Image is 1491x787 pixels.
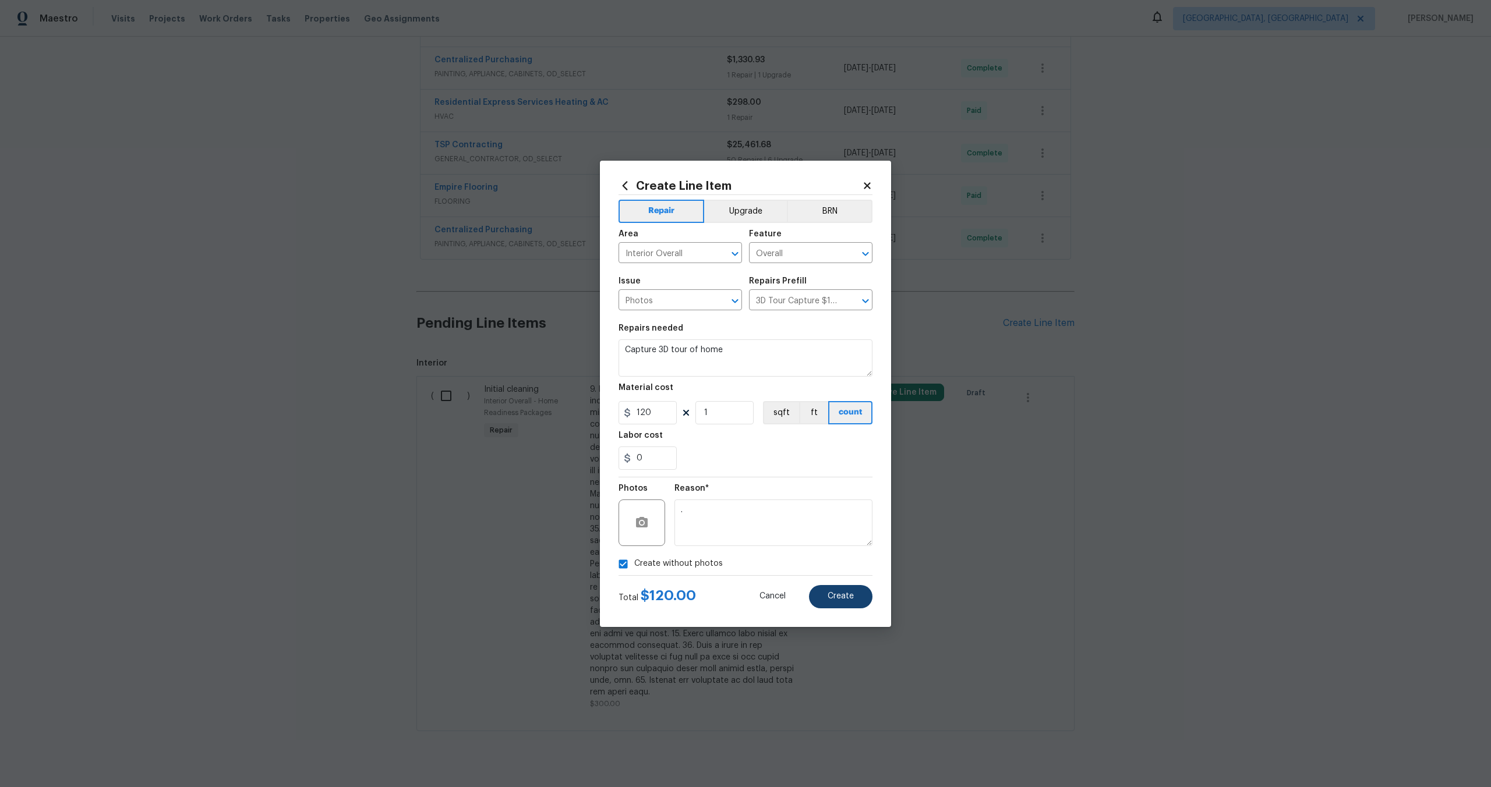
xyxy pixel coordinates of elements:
[828,592,854,601] span: Create
[857,293,874,309] button: Open
[799,401,828,424] button: ft
[809,585,872,608] button: Create
[619,179,862,192] h2: Create Line Item
[619,339,872,377] textarea: Capture 3D tour of home
[759,592,786,601] span: Cancel
[634,558,723,570] span: Create without photos
[619,200,704,223] button: Repair
[619,590,696,604] div: Total
[619,484,648,492] h5: Photos
[619,277,641,285] h5: Issue
[749,277,807,285] h5: Repairs Prefill
[619,384,673,392] h5: Material cost
[641,589,696,602] span: $ 120.00
[619,431,663,439] h5: Labor cost
[828,401,872,424] button: count
[763,401,799,424] button: sqft
[787,200,872,223] button: BRN
[619,230,638,238] h5: Area
[674,499,872,546] textarea: .
[704,200,787,223] button: Upgrade
[727,246,743,262] button: Open
[749,230,782,238] h5: Feature
[674,484,709,492] h5: Reason*
[727,293,743,309] button: Open
[741,585,804,608] button: Cancel
[619,324,683,332] h5: Repairs needed
[857,246,874,262] button: Open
